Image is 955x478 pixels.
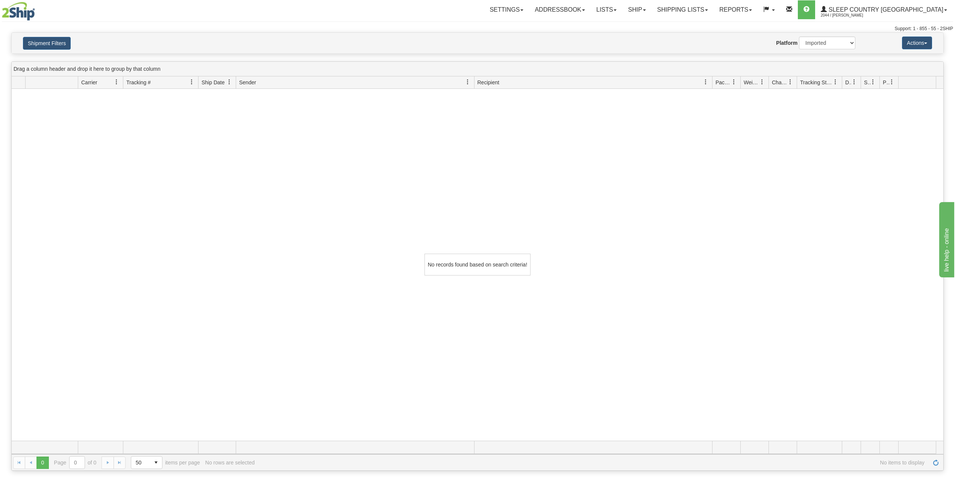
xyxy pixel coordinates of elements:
span: Recipient [477,79,499,86]
label: Platform [776,39,797,47]
span: Tracking Status [800,79,833,86]
a: Sender filter column settings [461,76,474,88]
a: Addressbook [529,0,591,19]
span: Weight [744,79,759,86]
img: logo2044.jpg [2,2,35,21]
div: Support: 1 - 855 - 55 - 2SHIP [2,26,953,32]
a: Charge filter column settings [784,76,797,88]
a: Packages filter column settings [728,76,740,88]
a: Carrier filter column settings [110,76,123,88]
span: Shipment Issues [864,79,870,86]
span: Charge [772,79,788,86]
span: 2044 / [PERSON_NAME] [821,12,877,19]
span: Page sizes drop down [131,456,162,469]
a: Recipient filter column settings [699,76,712,88]
a: Refresh [930,457,942,469]
a: Tracking # filter column settings [185,76,198,88]
div: No records found based on search criteria! [424,254,531,276]
span: Tracking # [126,79,151,86]
span: Page of 0 [54,456,97,469]
a: Shipping lists [652,0,714,19]
span: select [150,457,162,469]
div: live help - online [6,5,70,14]
div: No rows are selected [205,460,255,466]
a: Ship [622,0,651,19]
span: items per page [131,456,200,469]
button: Shipment Filters [23,37,71,50]
span: Page 0 [36,457,49,469]
a: Reports [714,0,758,19]
span: Pickup Status [883,79,889,86]
a: Lists [591,0,622,19]
a: Weight filter column settings [756,76,769,88]
a: Delivery Status filter column settings [848,76,861,88]
a: Settings [484,0,529,19]
a: Pickup Status filter column settings [885,76,898,88]
div: grid grouping header [12,62,943,76]
span: Carrier [81,79,97,86]
span: Packages [715,79,731,86]
button: Actions [902,37,932,49]
span: No items to display [260,460,925,466]
a: Ship Date filter column settings [223,76,236,88]
a: Shipment Issues filter column settings [867,76,879,88]
a: Tracking Status filter column settings [829,76,842,88]
span: Sleep Country [GEOGRAPHIC_DATA] [827,6,943,13]
iframe: chat widget [938,201,954,277]
span: Sender [239,79,256,86]
span: 50 [136,459,146,466]
span: Delivery Status [845,79,852,86]
span: Ship Date [202,79,224,86]
a: Sleep Country [GEOGRAPHIC_DATA] 2044 / [PERSON_NAME] [815,0,953,19]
